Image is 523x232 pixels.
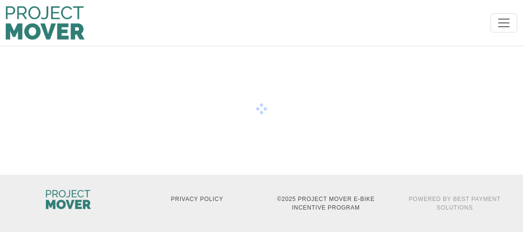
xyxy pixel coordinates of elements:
img: Columbus City Council [46,190,91,209]
button: Toggle navigation [490,13,517,32]
a: Powered By Best Payment Solutions [409,196,501,211]
a: Privacy Policy [171,196,223,202]
p: © 2025 Project MOVER E-Bike Incentive Program [267,195,384,212]
img: Program logo [6,6,85,40]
